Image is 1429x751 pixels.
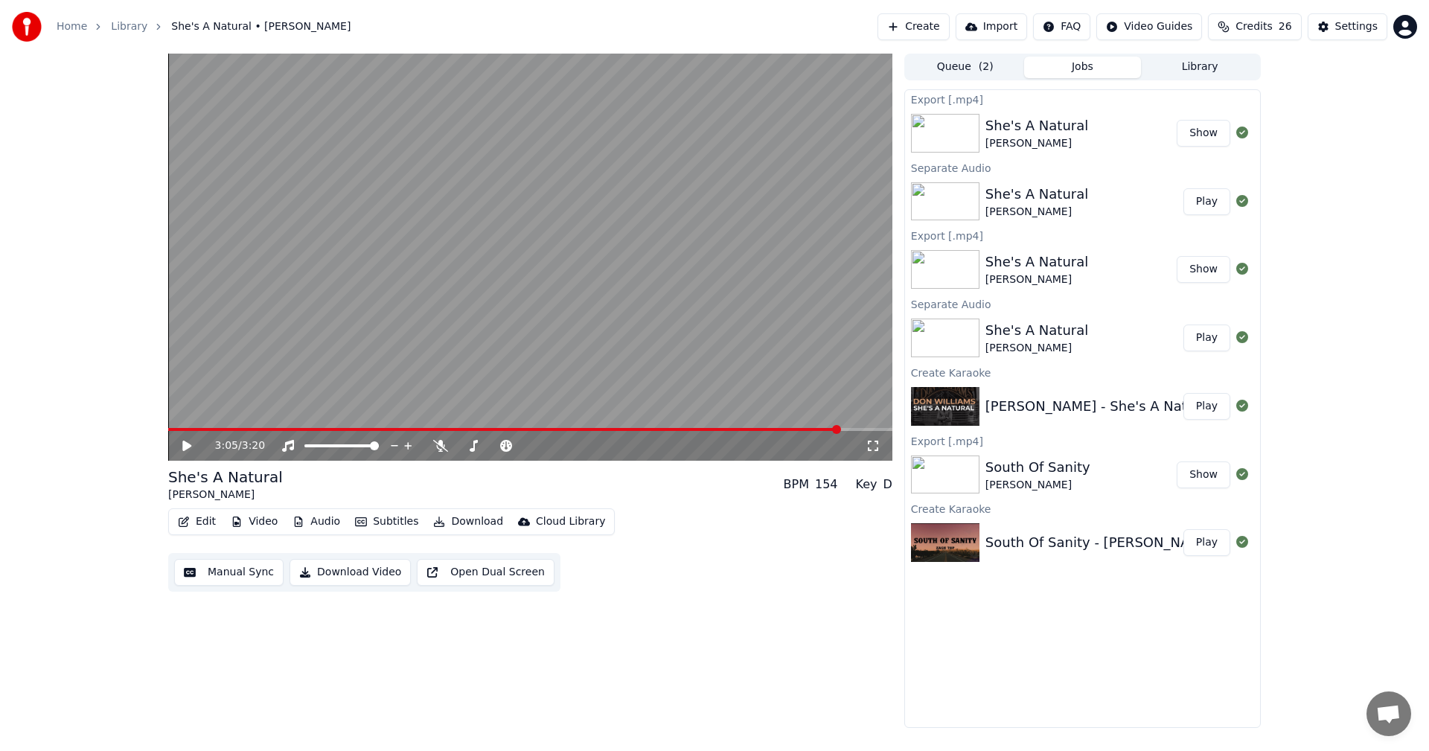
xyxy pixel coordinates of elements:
div: [PERSON_NAME] [985,205,1088,220]
button: FAQ [1033,13,1090,40]
div: Separate Audio [905,159,1260,176]
div: Export [.mp4] [905,432,1260,450]
div: 154 [815,476,838,493]
span: Credits [1235,19,1272,34]
button: Show [1177,120,1230,147]
button: Play [1183,325,1230,351]
button: Library [1141,57,1259,78]
div: Export [.mp4] [905,90,1260,108]
div: Create Karaoke [905,363,1260,381]
button: Download Video [290,559,411,586]
button: Jobs [1024,57,1142,78]
button: Show [1177,461,1230,488]
button: Play [1183,529,1230,556]
div: Settings [1335,19,1378,34]
div: She's A Natural [168,467,283,488]
div: South Of Sanity - [PERSON_NAME] [985,532,1215,553]
span: She's A Natural • [PERSON_NAME] [171,19,351,34]
div: Create Karaoke [905,499,1260,517]
button: Import [956,13,1027,40]
nav: breadcrumb [57,19,351,34]
button: Play [1183,393,1230,420]
div: Export [.mp4] [905,226,1260,244]
button: Credits26 [1208,13,1301,40]
span: ( 2 ) [979,60,994,74]
div: [PERSON_NAME] [985,478,1090,493]
a: Library [111,19,147,34]
div: Separate Audio [905,295,1260,313]
a: Open chat [1366,691,1411,736]
a: Home [57,19,87,34]
button: Video [225,511,284,532]
div: Cloud Library [536,514,605,529]
button: Audio [287,511,346,532]
div: BPM [784,476,809,493]
button: Play [1183,188,1230,215]
button: Edit [172,511,222,532]
span: 3:05 [215,438,238,453]
span: 3:20 [242,438,265,453]
div: She's A Natural [985,115,1088,136]
div: [PERSON_NAME] [985,341,1088,356]
button: Queue [907,57,1024,78]
div: She's A Natural [985,320,1088,341]
div: She's A Natural [985,184,1088,205]
img: youka [12,12,42,42]
div: She's A Natural [985,252,1088,272]
button: Create [877,13,950,40]
div: [PERSON_NAME] [985,272,1088,287]
div: [PERSON_NAME] - She's A Natural [985,396,1213,417]
div: [PERSON_NAME] [168,488,283,502]
div: / [215,438,251,453]
div: D [883,476,892,493]
div: South Of Sanity [985,457,1090,478]
button: Open Dual Screen [417,559,554,586]
span: 26 [1279,19,1292,34]
button: Download [427,511,509,532]
div: [PERSON_NAME] [985,136,1088,151]
button: Manual Sync [174,559,284,586]
button: Show [1177,256,1230,283]
button: Video Guides [1096,13,1202,40]
button: Subtitles [349,511,424,532]
div: Key [856,476,877,493]
button: Settings [1308,13,1387,40]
